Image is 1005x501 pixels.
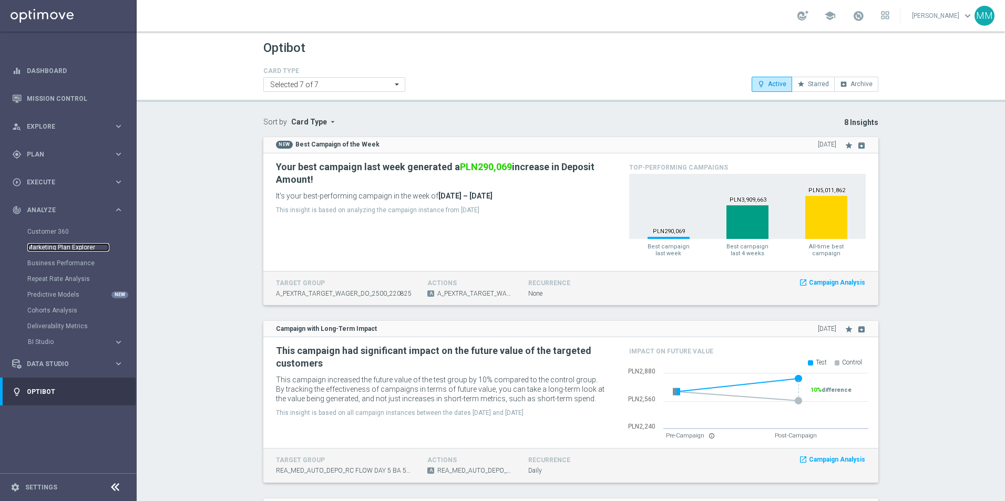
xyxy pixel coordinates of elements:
h4: actions [427,279,512,287]
i: launch [799,455,807,464]
span: . [835,360,839,366]
span: None [528,289,542,298]
span: Selected 7 of 7 [268,80,321,89]
span: A_PEXTRA_TARGET_WAGER_DO_2500_220825 [276,289,412,298]
text: PLN3,909,663 [730,196,766,203]
i: archive [857,141,866,150]
p: It's your best-performing campaign in the week of [276,191,606,201]
span: REA_MED_AUTO_DEPO_RC FLOW DAY 5 BA 50%-200 PLN_DAILY [437,466,512,475]
span: Active [768,80,786,88]
button: equalizer Dashboard [12,67,124,75]
div: Plan [12,150,114,159]
div: Explore [12,122,114,131]
button: BI Studio keyboard_arrow_right [27,338,124,346]
div: Analyze [12,205,114,215]
div: Customer 360 [27,224,136,239]
div: MM [975,6,994,26]
div: Optibot [12,378,124,405]
span: school [824,10,836,22]
h4: recurrence [528,456,613,464]
i: lightbulb [12,387,22,396]
ng-select: Anomaly Detection, Best Campaign of the Week, Campaign with Long-Term Impact, Migration Alert, Re... [263,77,405,92]
a: Settings [25,484,57,490]
span: Daily [528,466,542,475]
strong: Campaign with Long-Term Impact [276,325,377,332]
h4: actions [427,456,512,464]
button: gps_fixed Plan keyboard_arrow_right [12,150,124,159]
i: star [845,141,853,150]
a: Marketing Plan Explorer [27,243,109,252]
h4: target group [276,279,412,287]
span: . [808,360,813,366]
i: keyboard_arrow_right [114,205,124,215]
span: BI Studio [28,339,103,345]
button: track_changes Analyze keyboard_arrow_right [12,206,124,214]
button: Data Studio keyboard_arrow_right [12,360,124,368]
div: NEW [111,291,128,298]
span: Archive [850,80,873,88]
h4: target group [276,456,412,464]
div: Execute [12,178,114,187]
i: archive [840,80,847,88]
span: Post-Campaign [775,432,817,439]
i: keyboard_arrow_right [114,177,124,187]
h4: Top-Performing Campaigns [629,164,866,171]
span: difference [822,387,852,393]
button: lightbulb Optibot [12,388,124,396]
span: [DATE] [818,140,836,149]
i: keyboard_arrow_right [114,121,124,131]
a: Customer 360 [27,227,109,236]
h1: Optibot [263,40,305,56]
span: Card Type [291,118,327,126]
span: Data Studio [27,361,114,367]
i: keyboard_arrow_right [114,337,124,347]
span: Best campaign last 4 weeks [726,243,768,257]
div: BI Studio [27,334,136,350]
div: Deliverability Metrics [27,318,136,334]
a: Cohorts Analysis [27,306,109,315]
i: settings [11,483,20,492]
a: Dashboard [27,57,124,85]
text: PLN290,069 [653,228,685,235]
span: Test [816,359,827,366]
span: Pre-Campaign [666,432,717,439]
div: Repeat Rate Analysis [27,271,136,287]
button: star [845,137,853,150]
div: Cohorts Analysis [27,302,136,318]
span: Analyze [27,207,114,213]
text: PLN5,011,862 [808,187,846,194]
button: play_circle_outline Execute keyboard_arrow_right [12,178,124,186]
i: keyboard_arrow_right [114,359,124,369]
div: Mission Control [12,85,124,112]
button: star [845,320,853,333]
span: A [427,467,434,474]
span: All-time best campaign [805,243,847,257]
div: Predictive Models [27,287,136,302]
text: PLN2,880 [628,368,655,375]
i: gps_fixed [12,150,22,159]
span: Execute [27,179,114,185]
i: star [845,325,853,333]
text: PLN2,240 [628,423,655,430]
span: PLN290,069 [460,161,512,172]
div: Mission Control [12,95,124,103]
span: REA_MED_AUTO_DEPO_RC FLOW DAY 5 BA 50%-200 PLN_DAILY [276,466,412,475]
span: [DATE] [818,325,836,333]
i: track_changes [12,205,22,215]
a: Deliverability Metrics [27,322,109,330]
div: BI Studio [28,339,114,345]
h2: Your best campaign last week generated a increase in Deposit Amount! [276,161,606,186]
i: arrow_drop_down [329,118,337,126]
i: star [797,80,805,88]
b: [DATE] – [DATE] [438,192,493,200]
a: Business Performance [27,259,109,267]
div: person_search Explore keyboard_arrow_right [12,122,124,131]
span: NEW [276,141,293,149]
a: Optibot [27,378,124,405]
